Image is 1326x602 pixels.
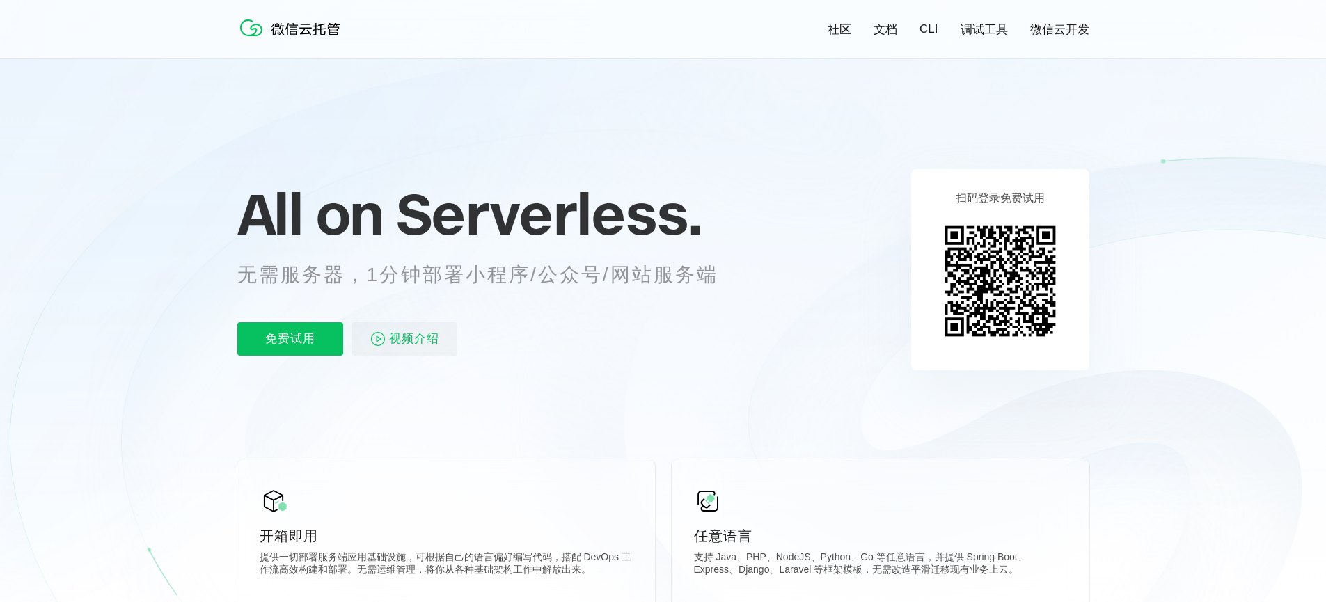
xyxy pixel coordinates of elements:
[694,526,1067,546] p: 任意语言
[828,22,851,38] a: 社区
[260,526,633,546] p: 开箱即用
[694,551,1067,579] p: 支持 Java、PHP、NodeJS、Python、Go 等任意语言，并提供 Spring Boot、Express、Django、Laravel 等框架模板，无需改造平滑迁移现有业务上云。
[389,322,439,356] span: 视频介绍
[260,551,633,579] p: 提供一切部署服务端应用基础设施，可根据自己的语言偏好编写代码，搭配 DevOps 工作流高效构建和部署。无需运维管理，将你从各种基础架构工作中解放出来。
[237,179,383,248] span: All on
[956,191,1045,206] p: 扫码登录免费试用
[1030,22,1089,38] a: 微信云开发
[370,331,386,347] img: video_play.svg
[874,22,897,38] a: 文档
[237,261,744,289] p: 无需服务器，1分钟部署小程序/公众号/网站服务端
[961,22,1008,38] a: 调试工具
[396,179,702,248] span: Serverless.
[237,14,349,42] img: 微信云托管
[237,322,343,356] p: 免费试用
[237,32,349,44] a: 微信云托管
[919,22,938,36] a: CLI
